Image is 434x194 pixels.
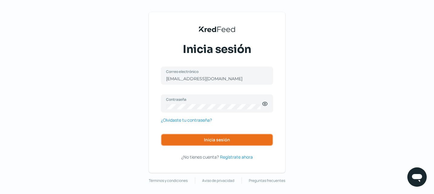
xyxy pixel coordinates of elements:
[249,177,285,184] a: Preguntas frecuentes
[149,177,188,184] a: Términos y condiciones
[181,154,219,160] span: ¿No tienes cuenta?
[161,134,273,146] button: Inicia sesión
[202,177,234,184] a: Aviso de privacidad
[166,97,262,102] label: Contraseña
[166,69,262,74] label: Correo electrónico
[161,116,212,124] a: ¿Olvidaste tu contraseña?
[204,138,230,142] span: Inicia sesión
[411,171,423,183] img: chatIcon
[183,42,251,57] span: Inicia sesión
[220,153,253,161] a: Regístrate ahora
